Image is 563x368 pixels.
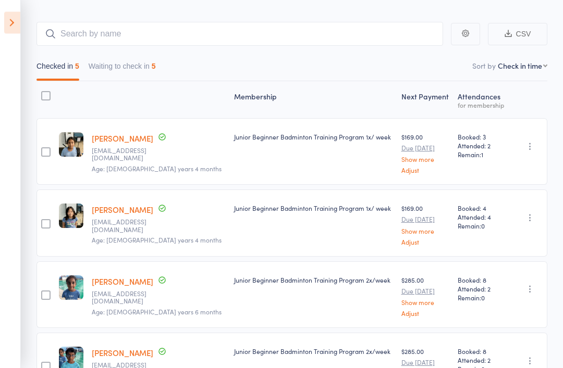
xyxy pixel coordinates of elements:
[458,222,505,231] span: Remain:
[92,290,160,306] small: reddy.pradeepk@gmail.com
[234,347,393,356] div: Junior Beginner Badminton Training Program 2x/week
[397,86,454,114] div: Next Payment
[401,359,449,366] small: Due [DATE]
[59,133,83,157] img: image1749859113.png
[454,86,509,114] div: Atten­dances
[481,294,485,302] span: 0
[458,356,505,365] span: Attended: 2
[458,142,505,150] span: Attended: 2
[458,285,505,294] span: Attended: 2
[152,62,156,71] div: 5
[92,276,153,287] a: [PERSON_NAME]
[458,204,505,213] span: Booked: 4
[59,204,83,229] img: image1743811134.png
[488,23,547,46] button: CSV
[481,150,483,159] span: 1
[92,147,160,162] small: Bspr06@gmail.com
[401,216,449,223] small: Due [DATE]
[401,145,449,152] small: Due [DATE]
[401,276,449,317] div: $285.00
[92,348,153,359] a: [PERSON_NAME]
[92,164,222,173] span: Age: [DEMOGRAPHIC_DATA] years 4 months
[472,61,496,71] label: Sort by
[92,308,222,316] span: Age: [DEMOGRAPHIC_DATA] years 6 months
[234,276,393,285] div: Junior Beginner Badminton Training Program 2x/week
[89,57,156,81] button: Waiting to check in5
[458,294,505,302] span: Remain:
[234,204,393,213] div: Junior Beginner Badminton Training Program 1x/ week
[458,102,505,109] div: for membership
[401,310,449,317] a: Adjust
[92,133,153,144] a: [PERSON_NAME]
[458,347,505,356] span: Booked: 8
[458,276,505,285] span: Booked: 8
[75,62,79,71] div: 5
[401,239,449,246] a: Adjust
[234,133,393,142] div: Junior Beginner Badminton Training Program 1x/ week
[92,236,222,245] span: Age: [DEMOGRAPHIC_DATA] years 4 months
[36,57,79,81] button: Checked in5
[401,228,449,235] a: Show more
[401,167,449,174] a: Adjust
[401,288,449,295] small: Due [DATE]
[458,213,505,222] span: Attended: 4
[401,156,449,163] a: Show more
[401,299,449,306] a: Show more
[498,61,542,71] div: Check in time
[230,86,397,114] div: Membership
[92,219,160,234] small: familychen071824@gmail.com
[92,205,153,215] a: [PERSON_NAME]
[36,22,443,46] input: Search by name
[59,276,83,300] img: image1754697752.png
[401,133,449,174] div: $169.00
[401,204,449,245] div: $169.00
[458,133,505,142] span: Booked: 3
[481,222,485,231] span: 0
[458,150,505,159] span: Remain:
